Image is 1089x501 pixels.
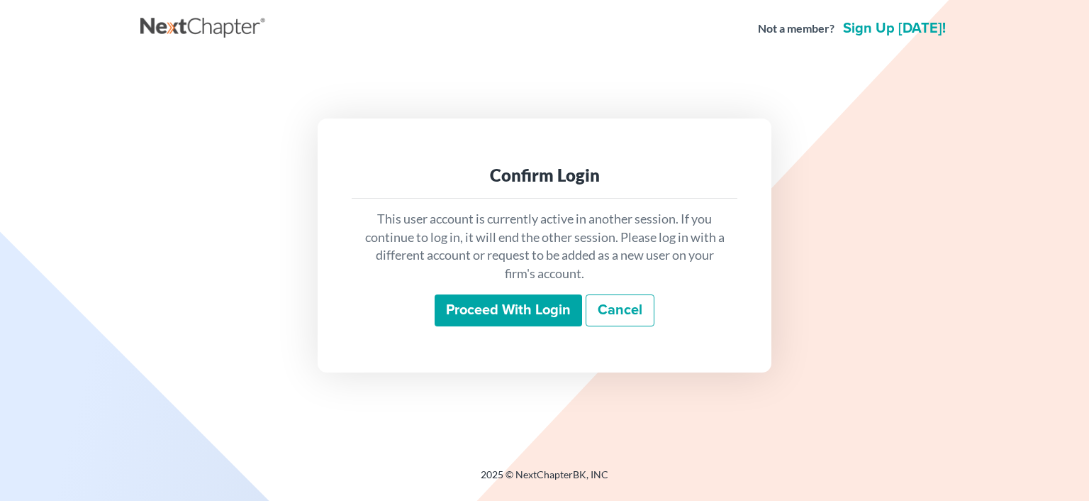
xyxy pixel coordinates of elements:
a: Cancel [586,294,654,327]
div: Confirm Login [363,164,726,187]
p: This user account is currently active in another session. If you continue to log in, it will end ... [363,210,726,283]
div: 2025 © NextChapterBK, INC [140,468,949,493]
a: Sign up [DATE]! [840,21,949,35]
input: Proceed with login [435,294,582,327]
strong: Not a member? [758,21,834,37]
